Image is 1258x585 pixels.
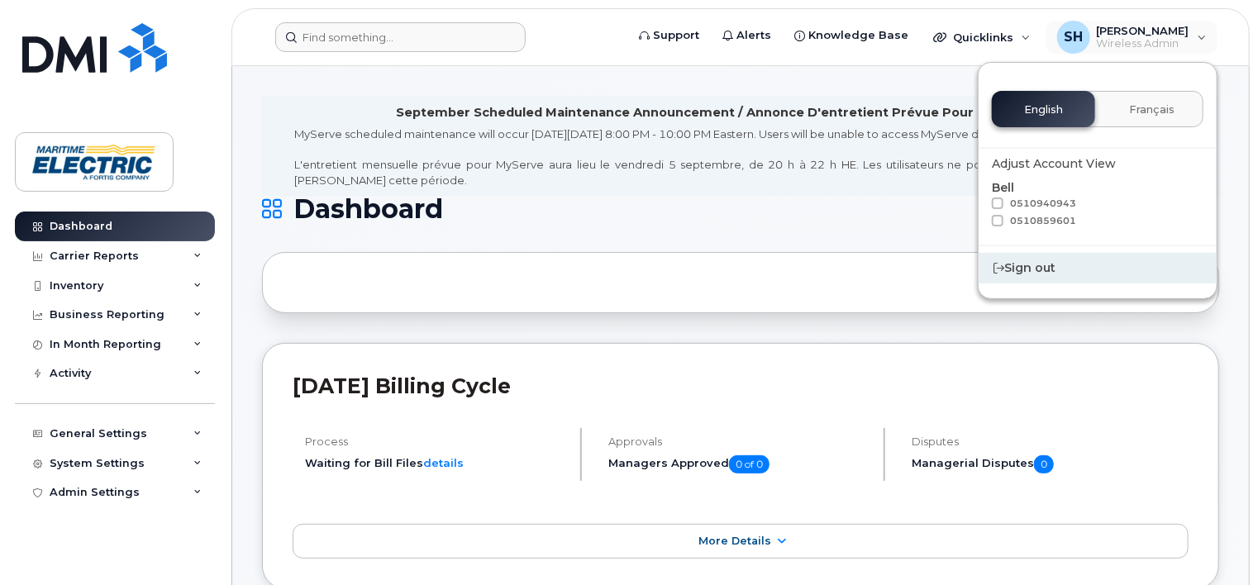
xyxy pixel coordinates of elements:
[979,253,1217,283] div: Sign out
[305,435,566,448] h4: Process
[293,197,443,221] span: Dashboard
[1010,215,1076,226] span: 0510859601
[293,373,1189,398] h2: [DATE] Billing Cycle
[992,155,1203,173] div: Adjust Account View
[294,126,1153,188] div: MyServe scheduled maintenance will occur [DATE][DATE] 8:00 PM - 10:00 PM Eastern. Users will be u...
[423,456,464,469] a: details
[1010,197,1076,209] span: 0510940943
[1034,455,1054,473] span: 0
[992,179,1203,231] div: Bell
[912,435,1189,448] h4: Disputes
[397,104,1051,121] div: September Scheduled Maintenance Announcement / Annonce D'entretient Prévue Pour septembre
[698,535,771,547] span: More Details
[305,455,566,471] li: Waiting for Bill Files
[1129,103,1175,117] span: Français
[912,455,1189,473] h5: Managerial Disputes
[608,455,870,473] h5: Managers Approved
[608,435,870,448] h4: Approvals
[729,455,770,473] span: 0 of 0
